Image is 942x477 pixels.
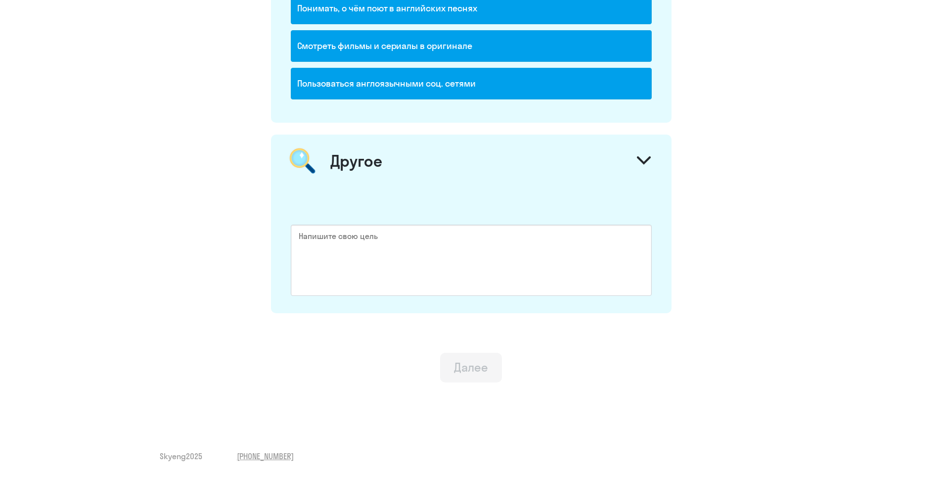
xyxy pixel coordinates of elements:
div: Другое [330,151,382,171]
div: Пользоваться англоязычными соц. сетями [291,68,652,99]
span: Skyeng 2025 [160,451,202,462]
div: Смотреть фильмы и сериалы в оригинале [291,30,652,62]
img: magnifier.png [284,143,320,179]
a: [PHONE_NUMBER] [237,451,294,462]
div: Далее [454,359,488,375]
button: Далее [440,353,502,382]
